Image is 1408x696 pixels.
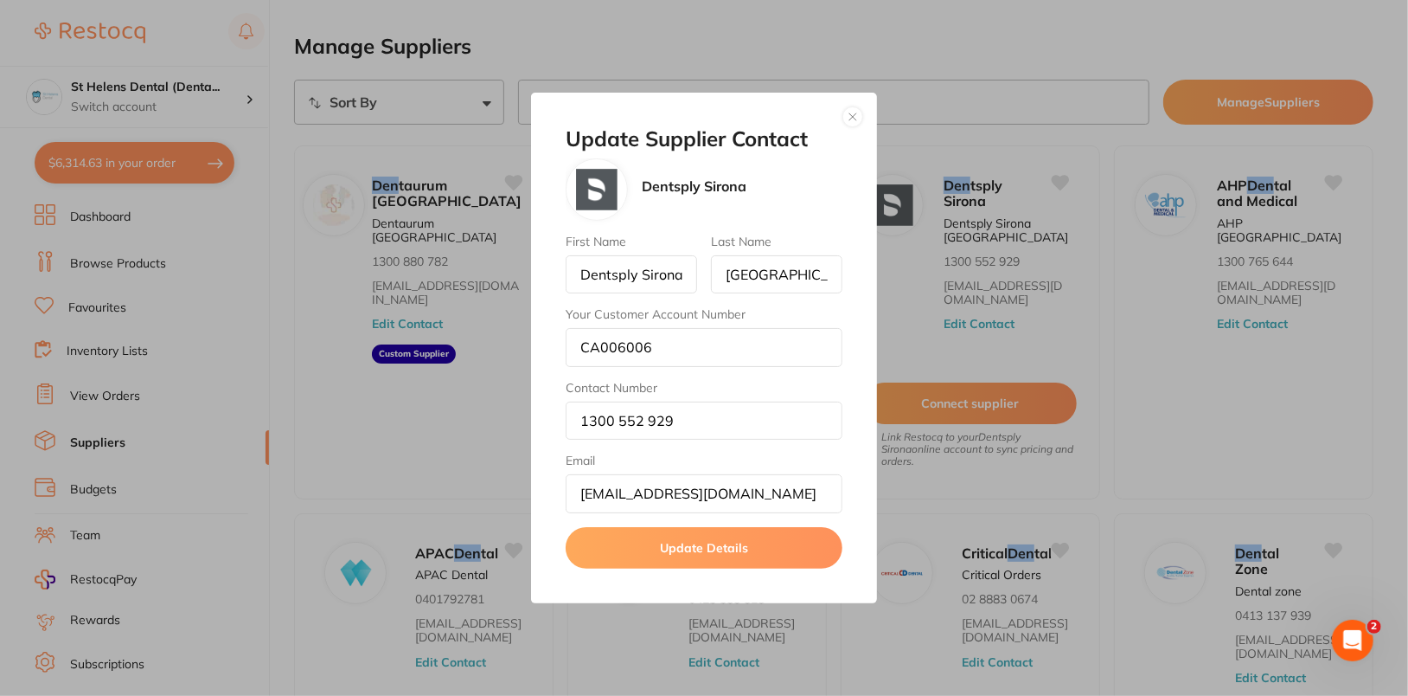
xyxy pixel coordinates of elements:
span: 2 [1367,620,1381,634]
p: Dentsply Sirona [642,178,746,194]
label: Your Customer Account Number [566,307,842,321]
label: First Name [566,235,697,248]
iframe: Intercom live chat [1332,620,1373,661]
img: Dentsply Sirona [576,169,618,210]
label: Email [566,454,842,467]
label: Contact Number [566,381,842,395]
button: Update Details [566,527,842,569]
label: Last Name [711,235,842,248]
h2: Update Supplier Contact [566,127,842,151]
